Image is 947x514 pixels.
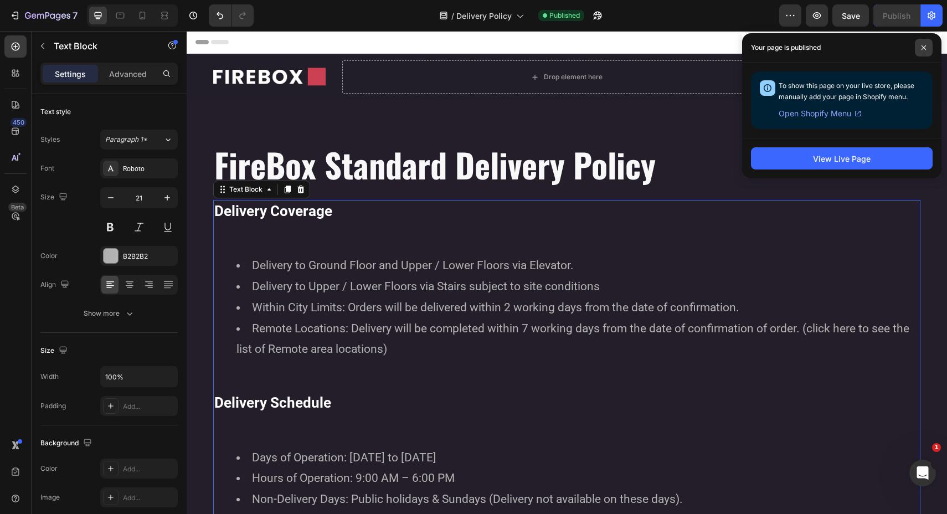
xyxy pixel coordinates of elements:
[123,251,175,261] div: B2B2B2
[54,39,148,53] p: Text Block
[621,39,734,53] img: gempages_576010642834588611-bfd6abbd-9a47-4be4-ac34-1e8f792ffd2d.png
[4,4,83,27] button: 7
[50,437,733,458] li: Hours of Operation: 9:00 AM – 6:00 PM
[40,304,178,323] button: Show more
[883,10,910,22] div: Publish
[40,190,70,205] div: Size
[73,9,78,22] p: 7
[549,11,580,20] span: Published
[101,367,177,387] input: Auto
[40,163,54,173] div: Font
[40,401,66,411] div: Padding
[873,4,920,27] button: Publish
[123,164,175,174] div: Roboto
[109,68,147,80] p: Advanced
[50,266,733,287] li: Within City Limits: Orders will be delivered within 2 working days from the date of confirmation.
[123,402,175,412] div: Add...
[40,436,94,451] div: Background
[123,493,175,503] div: Add...
[751,42,821,53] p: Your page is published
[456,10,512,22] span: Delivery Policy
[8,203,27,212] div: Beta
[357,42,416,50] div: Drop element here
[50,224,733,245] li: Delivery to Ground Floor and Upper / Lower Floors via Elevator.
[50,287,733,330] li: Remote Locations: Delivery will be completed within 7 working days from the date of confirmation ...
[50,458,733,479] li: Non-Delivery Days: Public holidays & Sundays (Delivery not available on these days).
[813,153,871,165] div: View Live Page
[40,372,59,382] div: Width
[28,363,145,380] strong: Delivery Schedule
[209,4,254,27] div: Undo/Redo
[40,251,58,261] div: Color
[84,308,135,319] div: Show more
[779,81,914,101] span: To show this page on your live store, please manually add your page in Shopify menu.
[40,135,60,145] div: Styles
[100,130,178,150] button: Paragraph 1*
[451,10,454,22] span: /
[779,107,851,120] span: Open Shopify Menu
[123,464,175,474] div: Add...
[28,172,146,188] strong: Delivery Coverage
[55,68,86,80] p: Settings
[751,147,933,169] button: View Live Page
[40,492,60,502] div: Image
[50,417,733,438] li: Days of Operation: [DATE] to [DATE]
[842,11,860,20] span: Save
[50,245,733,266] li: Delivery to Upper / Lower Floors via Stairs subject to site conditions
[40,277,71,292] div: Align
[40,464,58,474] div: Color
[187,31,947,514] iframe: Design area
[40,107,71,117] div: Text style
[40,343,70,358] div: Size
[932,443,941,452] span: 1
[105,135,147,145] span: Paragraph 1*
[11,118,27,127] div: 450
[909,460,936,486] iframe: Intercom live chat
[832,4,869,27] button: Save
[40,153,78,163] div: Text Block
[28,109,469,158] strong: FireBox Standard Delivery Policy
